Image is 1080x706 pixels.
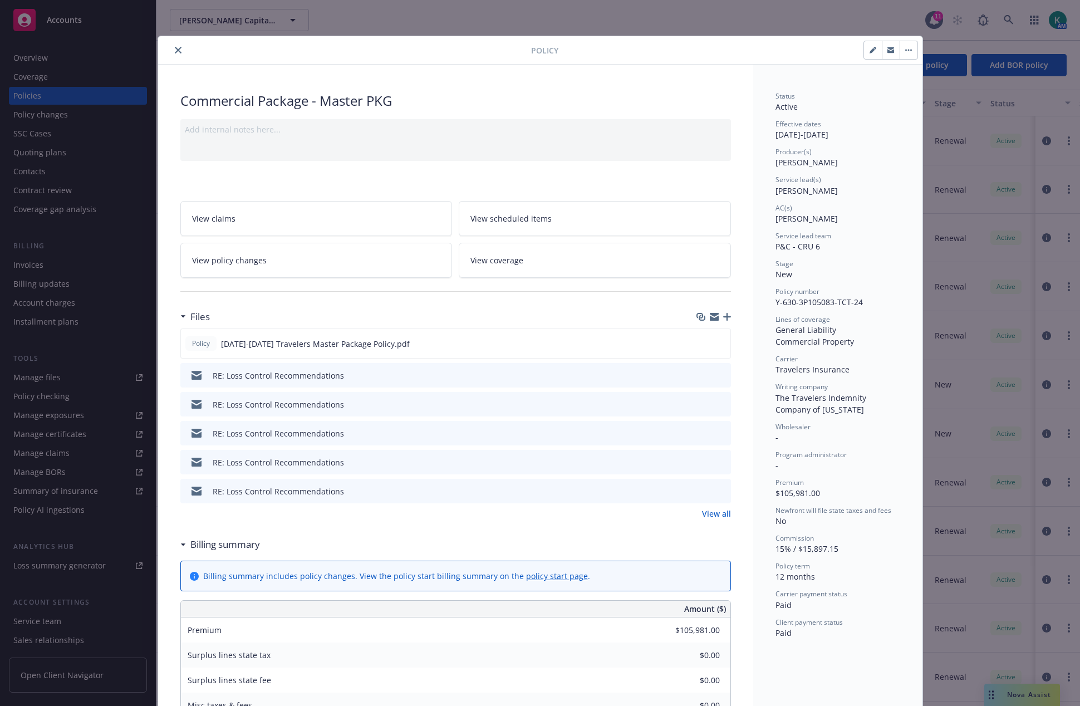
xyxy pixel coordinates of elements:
[775,488,820,498] span: $105,981.00
[459,243,731,278] a: View coverage
[180,201,453,236] a: View claims
[192,213,235,224] span: View claims
[180,310,210,324] div: Files
[531,45,558,56] span: Policy
[470,213,552,224] span: View scheduled items
[775,561,810,571] span: Policy term
[775,450,847,459] span: Program administrator
[459,201,731,236] a: View scheduled items
[684,603,726,615] span: Amount ($)
[775,175,821,184] span: Service lead(s)
[180,537,260,552] div: Billing summary
[699,428,708,439] button: download file
[775,269,792,280] span: New
[775,203,792,213] span: AC(s)
[190,339,212,349] span: Policy
[775,241,820,252] span: P&C - CRU 6
[213,399,344,410] div: RE: Loss Control Recommendations
[699,370,708,381] button: download file
[654,672,726,689] input: 0.00
[171,43,185,57] button: close
[716,486,726,497] button: preview file
[221,338,410,350] span: [DATE]-[DATE] Travelers Master Package Policy.pdf
[716,370,726,381] button: preview file
[470,254,523,266] span: View coverage
[775,119,821,129] span: Effective dates
[654,647,726,664] input: 0.00
[698,338,707,350] button: download file
[775,324,900,336] div: General Liability
[188,625,222,635] span: Premium
[775,364,850,375] span: Travelers Insurance
[775,516,786,526] span: No
[180,91,731,110] div: Commercial Package - Master PKG
[775,213,838,224] span: [PERSON_NAME]
[188,675,271,685] span: Surplus lines state fee
[775,617,843,627] span: Client payment status
[775,259,793,268] span: Stage
[775,157,838,168] span: [PERSON_NAME]
[775,506,891,515] span: Newfront will file state taxes and fees
[775,382,828,391] span: Writing company
[702,508,731,519] a: View all
[775,571,815,582] span: 12 months
[775,589,847,599] span: Carrier payment status
[654,622,726,639] input: 0.00
[526,571,588,581] a: policy start page
[190,310,210,324] h3: Files
[180,243,453,278] a: View policy changes
[775,478,804,487] span: Premium
[775,101,798,112] span: Active
[188,650,271,660] span: Surplus lines state tax
[775,231,831,241] span: Service lead team
[192,254,267,266] span: View policy changes
[775,297,863,307] span: Y-630-3P105083-TCT-24
[213,457,344,468] div: RE: Loss Control Recommendations
[716,428,726,439] button: preview file
[775,432,778,443] span: -
[775,354,798,364] span: Carrier
[775,336,900,347] div: Commercial Property
[775,533,814,543] span: Commission
[775,147,812,156] span: Producer(s)
[203,570,590,582] div: Billing summary includes policy changes. View the policy start billing summary on the .
[213,428,344,439] div: RE: Loss Control Recommendations
[775,627,792,638] span: Paid
[699,399,708,410] button: download file
[775,422,811,432] span: Wholesaler
[699,486,708,497] button: download file
[716,457,726,468] button: preview file
[775,543,838,554] span: 15% / $15,897.15
[185,124,726,135] div: Add internal notes here...
[699,457,708,468] button: download file
[775,600,792,610] span: Paid
[775,185,838,196] span: [PERSON_NAME]
[716,399,726,410] button: preview file
[775,315,830,324] span: Lines of coverage
[775,119,900,140] div: [DATE] - [DATE]
[775,287,819,296] span: Policy number
[190,537,260,552] h3: Billing summary
[213,370,344,381] div: RE: Loss Control Recommendations
[775,393,868,415] span: The Travelers Indemnity Company of [US_STATE]
[716,338,726,350] button: preview file
[213,486,344,497] div: RE: Loss Control Recommendations
[775,460,778,470] span: -
[775,91,795,101] span: Status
